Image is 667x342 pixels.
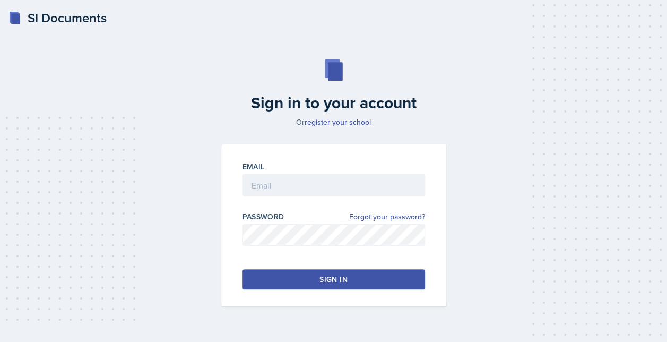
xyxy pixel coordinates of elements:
[349,211,425,223] a: Forgot your password?
[242,211,284,222] label: Password
[305,117,371,127] a: register your school
[242,161,265,172] label: Email
[319,274,347,285] div: Sign in
[215,93,453,113] h2: Sign in to your account
[8,8,107,28] a: SI Documents
[242,269,425,289] button: Sign in
[215,117,453,127] p: Or
[242,174,425,196] input: Email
